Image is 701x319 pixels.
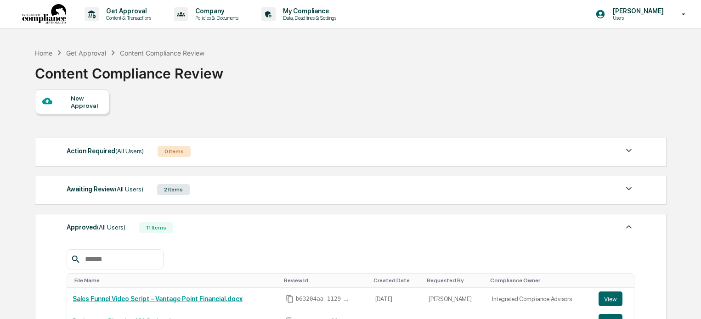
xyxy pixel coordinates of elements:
td: Integrated Compliance Advisors [486,288,593,310]
div: Action Required [67,145,144,157]
div: Get Approval [66,49,106,57]
p: Users [605,15,668,21]
span: (All Users) [115,147,144,155]
span: (All Users) [115,185,143,193]
div: Home [35,49,52,57]
div: New Approval [71,95,102,109]
div: Approved [67,221,125,233]
p: My Compliance [276,7,341,15]
div: Awaiting Review [67,183,143,195]
div: Toggle SortBy [600,277,630,284]
a: Sales Funnel Video Script – Vantage Point Financial.docx [73,295,243,302]
p: [PERSON_NAME] [605,7,668,15]
div: 2 Items [157,184,190,195]
img: caret [623,221,634,232]
img: caret [623,145,634,156]
td: [DATE] [370,288,423,310]
td: [PERSON_NAME] [423,288,486,310]
div: Content Compliance Review [120,49,204,57]
img: logo [22,4,66,25]
p: Get Approval [99,7,156,15]
p: Company [188,7,243,15]
div: Toggle SortBy [427,277,483,284]
div: Toggle SortBy [373,277,419,284]
p: Content & Transactions [99,15,156,21]
p: Policies & Documents [188,15,243,21]
div: Content Compliance Review [35,58,223,82]
button: View [599,291,622,306]
span: Copy Id [286,295,294,303]
div: Toggle SortBy [284,277,366,284]
img: caret [623,183,634,194]
iframe: Open customer support [672,289,696,313]
div: Toggle SortBy [490,277,589,284]
div: 0 Items [158,146,191,157]
a: View [599,291,628,306]
div: Toggle SortBy [74,277,276,284]
span: b63204aa-1129-4862-aad9-6da8fab04cc6 [296,295,351,302]
div: 11 Items [139,222,173,233]
span: (All Users) [97,224,125,231]
p: Data, Deadlines & Settings [276,15,341,21]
